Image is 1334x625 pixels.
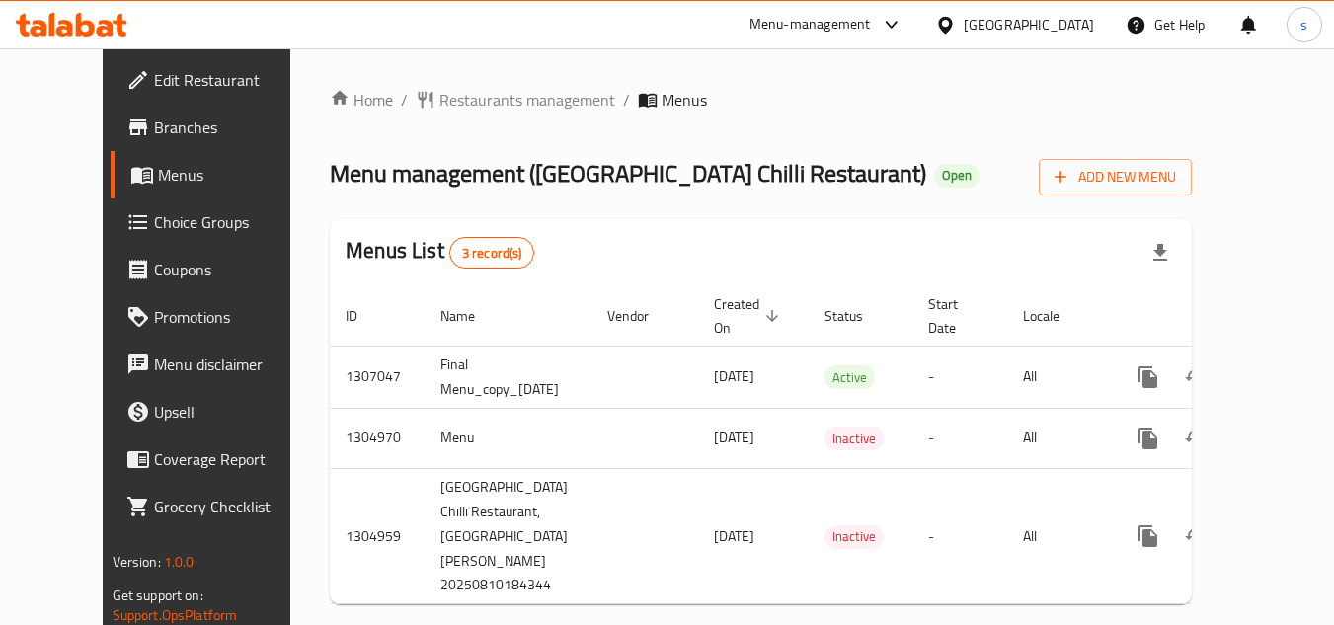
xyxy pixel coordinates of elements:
span: [DATE] [714,425,754,450]
li: / [401,88,408,112]
span: Inactive [824,525,884,548]
a: Menus [111,151,326,198]
span: 1.0.0 [164,549,195,575]
button: more [1125,512,1172,560]
span: Name [440,304,501,328]
span: Start Date [928,292,983,340]
span: Created On [714,292,785,340]
span: Vendor [607,304,674,328]
td: Final Menu_copy_[DATE] [425,346,591,408]
span: Get support on: [113,583,203,608]
span: Grocery Checklist [154,495,310,518]
span: Menu disclaimer [154,352,310,376]
span: Branches [154,116,310,139]
td: All [1007,408,1109,468]
div: Active [824,365,875,389]
a: Promotions [111,293,326,341]
span: [DATE] [714,363,754,389]
div: Menu-management [749,13,871,37]
span: Coupons [154,258,310,281]
h2: Menus List [346,236,534,269]
span: Coverage Report [154,447,310,471]
span: Locale [1023,304,1085,328]
button: Add New Menu [1039,159,1192,195]
td: - [912,408,1007,468]
span: Add New Menu [1055,165,1176,190]
button: Change Status [1172,512,1219,560]
span: [DATE] [714,523,754,549]
button: more [1125,353,1172,401]
div: [GEOGRAPHIC_DATA] [964,14,1094,36]
a: Grocery Checklist [111,483,326,530]
span: Restaurants management [439,88,615,112]
span: Status [824,304,889,328]
a: Restaurants management [416,88,615,112]
td: [GEOGRAPHIC_DATA] Chilli Restaurant,[GEOGRAPHIC_DATA][PERSON_NAME] 20250810184344 [425,468,591,604]
li: / [623,88,630,112]
span: s [1300,14,1307,36]
td: All [1007,346,1109,408]
a: Upsell [111,388,326,435]
span: Version: [113,549,161,575]
td: Menu [425,408,591,468]
div: Inactive [824,427,884,450]
div: Open [934,164,980,188]
td: 1304959 [330,468,425,604]
a: Choice Groups [111,198,326,246]
a: Coupons [111,246,326,293]
td: - [912,346,1007,408]
span: 3 record(s) [450,244,534,263]
span: Menus [158,163,310,187]
span: Menus [662,88,707,112]
span: Inactive [824,428,884,450]
div: Total records count [449,237,535,269]
span: Active [824,366,875,389]
a: Edit Restaurant [111,56,326,104]
a: Menu disclaimer [111,341,326,388]
nav: breadcrumb [330,88,1192,112]
td: - [912,468,1007,604]
td: All [1007,468,1109,604]
span: Open [934,167,980,184]
button: more [1125,415,1172,462]
span: Promotions [154,305,310,329]
td: 1307047 [330,346,425,408]
td: 1304970 [330,408,425,468]
a: Home [330,88,393,112]
span: ID [346,304,383,328]
span: Upsell [154,400,310,424]
span: Edit Restaurant [154,68,310,92]
button: Change Status [1172,415,1219,462]
th: Actions [1109,286,1330,347]
button: Change Status [1172,353,1219,401]
a: Branches [111,104,326,151]
div: Inactive [824,525,884,549]
table: enhanced table [330,286,1330,605]
div: Export file [1137,229,1184,276]
a: Coverage Report [111,435,326,483]
span: Menu management ( [GEOGRAPHIC_DATA] Chilli Restaurant ) [330,151,926,195]
span: Choice Groups [154,210,310,234]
